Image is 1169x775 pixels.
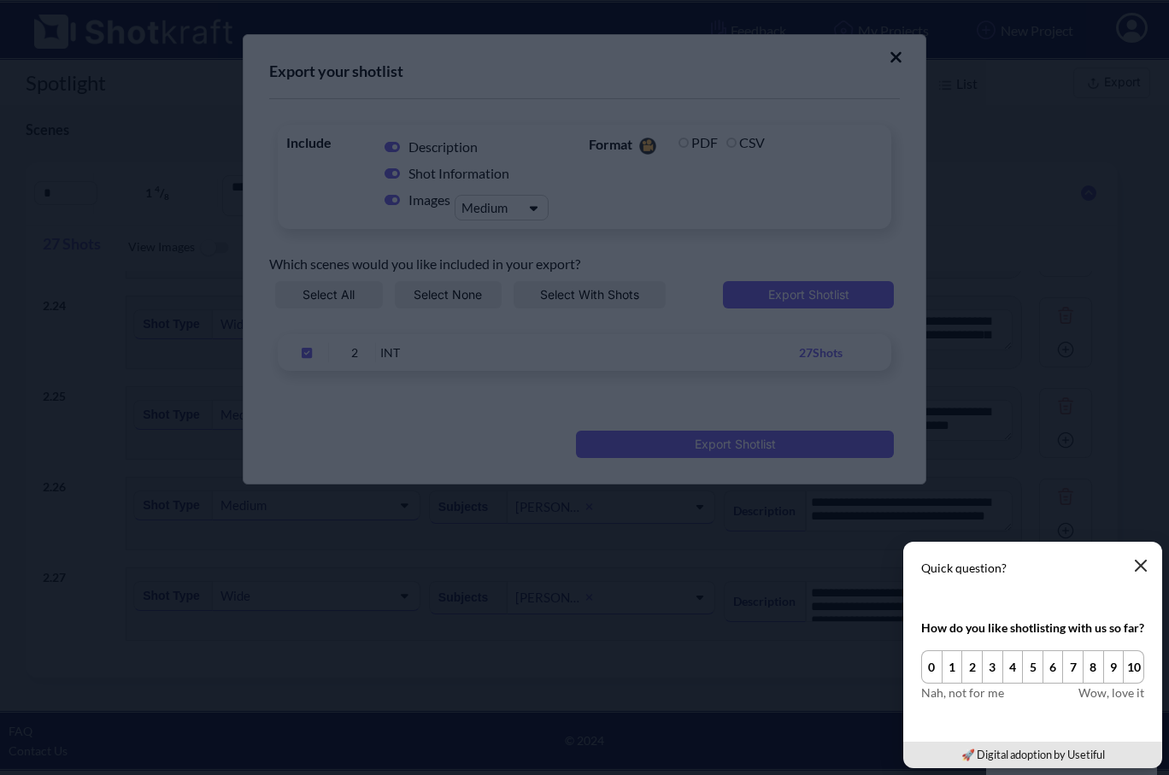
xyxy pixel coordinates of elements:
div: How do you like shotlisting with us so far? [921,619,1144,637]
p: Quick question? [921,560,1144,577]
a: 🚀 Digital adoption by Usetiful [961,748,1105,761]
button: 0 [921,650,943,684]
button: 4 [1002,650,1024,684]
button: 7 [1062,650,1084,684]
button: 9 [1103,650,1125,684]
button: 2 [961,650,983,684]
button: 8 [1083,650,1104,684]
button: 10 [1123,650,1144,684]
button: 6 [1043,650,1064,684]
button: 1 [942,650,963,684]
button: 5 [1022,650,1043,684]
div: Online [13,15,158,27]
span: Wow, love it [1078,684,1144,702]
span: Nah, not for me [921,684,1004,702]
button: 3 [982,650,1003,684]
